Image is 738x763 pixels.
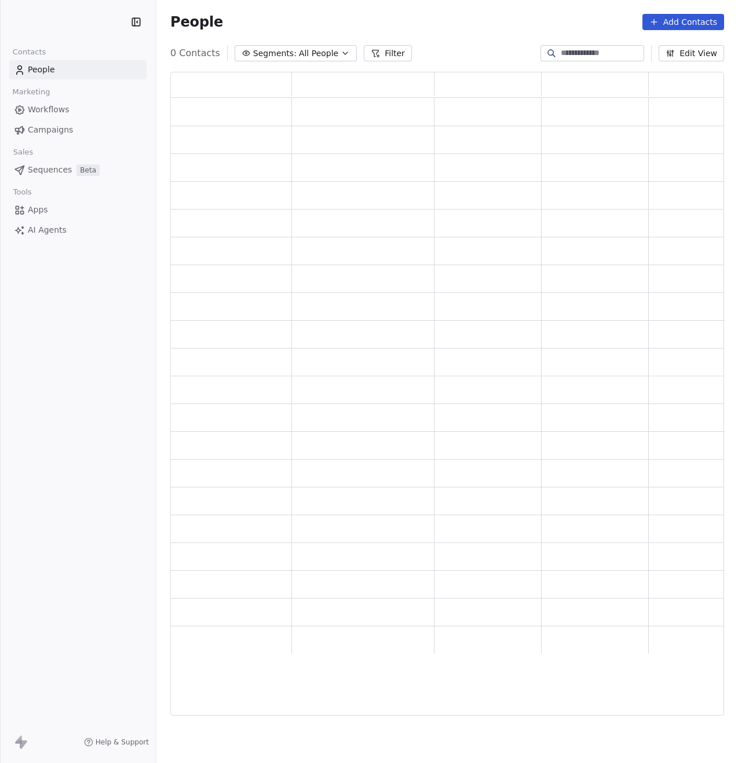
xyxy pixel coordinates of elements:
span: Workflows [28,104,70,116]
span: Apps [28,204,48,216]
a: Apps [9,200,147,219]
span: Tools [8,184,36,201]
span: AI Agents [28,224,67,236]
a: AI Agents [9,221,147,240]
span: Beta [76,164,100,176]
span: All People [299,47,338,60]
span: Marketing [8,83,55,101]
a: Help & Support [84,738,149,747]
span: Segments: [253,47,297,60]
span: Campaigns [28,124,73,136]
a: Campaigns [9,120,147,140]
a: SequencesBeta [9,160,147,179]
a: Workflows [9,100,147,119]
span: People [170,13,223,31]
button: Add Contacts [642,14,724,30]
span: 0 Contacts [170,46,220,60]
a: People [9,60,147,79]
span: Sequences [28,164,72,176]
span: Help & Support [96,738,149,747]
span: Sales [8,144,38,161]
span: People [28,64,55,76]
button: Filter [364,45,412,61]
button: Edit View [659,45,724,61]
span: Contacts [8,43,51,61]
